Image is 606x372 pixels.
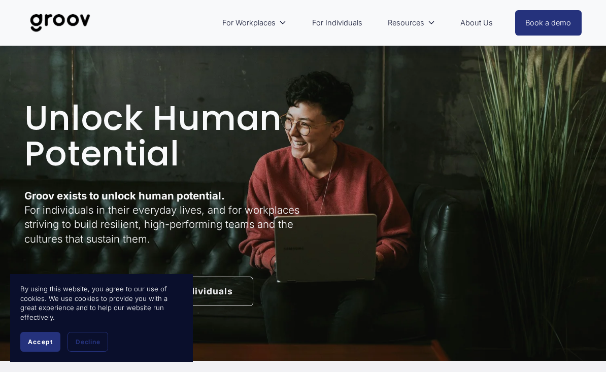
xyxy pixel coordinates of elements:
h1: Unlock Human Potential [24,100,300,171]
span: For Workplaces [222,16,276,29]
img: Groov | Unlock Human Potential at Work and in Life [24,6,96,40]
strong: Groov exists to unlock human potential. [24,189,225,202]
p: By using this website, you agree to our use of cookies. We use cookies to provide you with a grea... [20,284,183,322]
button: Decline [68,332,108,352]
span: Resources [388,16,424,29]
a: folder dropdown [383,11,441,35]
span: Decline [76,338,100,346]
a: For Individuals [142,277,253,306]
button: Accept [20,332,60,352]
a: For Individuals [307,11,367,35]
section: Cookie banner [10,274,193,362]
a: Book a demo [515,10,582,36]
span: Accept [28,338,53,346]
a: folder dropdown [217,11,292,35]
p: For individuals in their everyday lives, and for workplaces striving to build resilient, high-per... [24,189,300,247]
a: About Us [455,11,498,35]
